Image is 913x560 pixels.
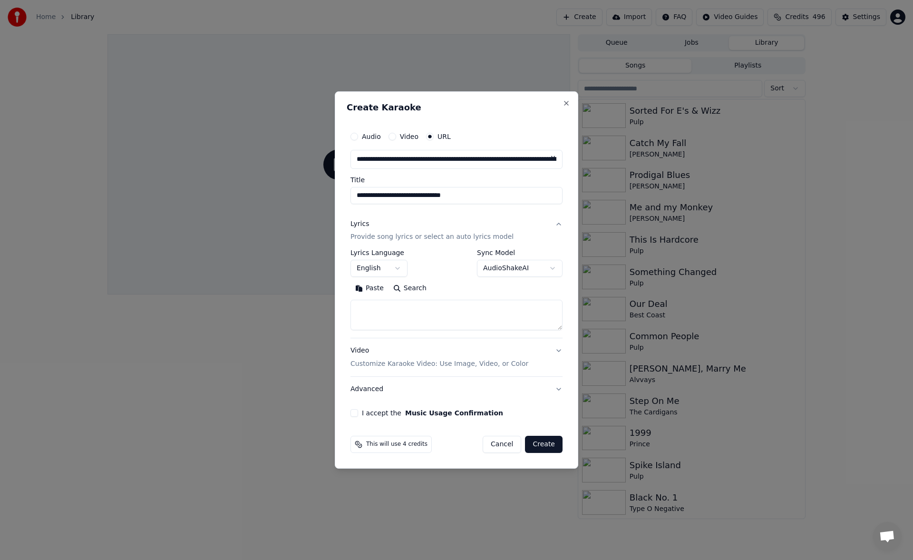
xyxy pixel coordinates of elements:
button: I accept the [405,410,503,416]
div: LyricsProvide song lyrics or select an auto lyrics model [350,250,563,338]
label: Video [400,133,418,140]
button: Paste [350,281,389,296]
div: Video [350,346,528,369]
button: Cancel [483,436,521,453]
label: Lyrics Language [350,250,408,256]
p: Provide song lyrics or select an auto lyrics model [350,233,514,242]
p: Customize Karaoke Video: Use Image, Video, or Color [350,359,528,369]
button: Create [525,436,563,453]
button: LyricsProvide song lyrics or select an auto lyrics model [350,212,563,250]
span: This will use 4 credits [366,441,427,448]
label: URL [437,133,451,140]
label: I accept the [362,410,503,416]
label: Title [350,177,563,183]
button: VideoCustomize Karaoke Video: Use Image, Video, or Color [350,339,563,377]
label: Audio [362,133,381,140]
label: Sync Model [477,250,563,256]
button: Search [389,281,431,296]
div: Lyrics [350,219,369,229]
button: Advanced [350,377,563,402]
h2: Create Karaoke [347,103,566,112]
